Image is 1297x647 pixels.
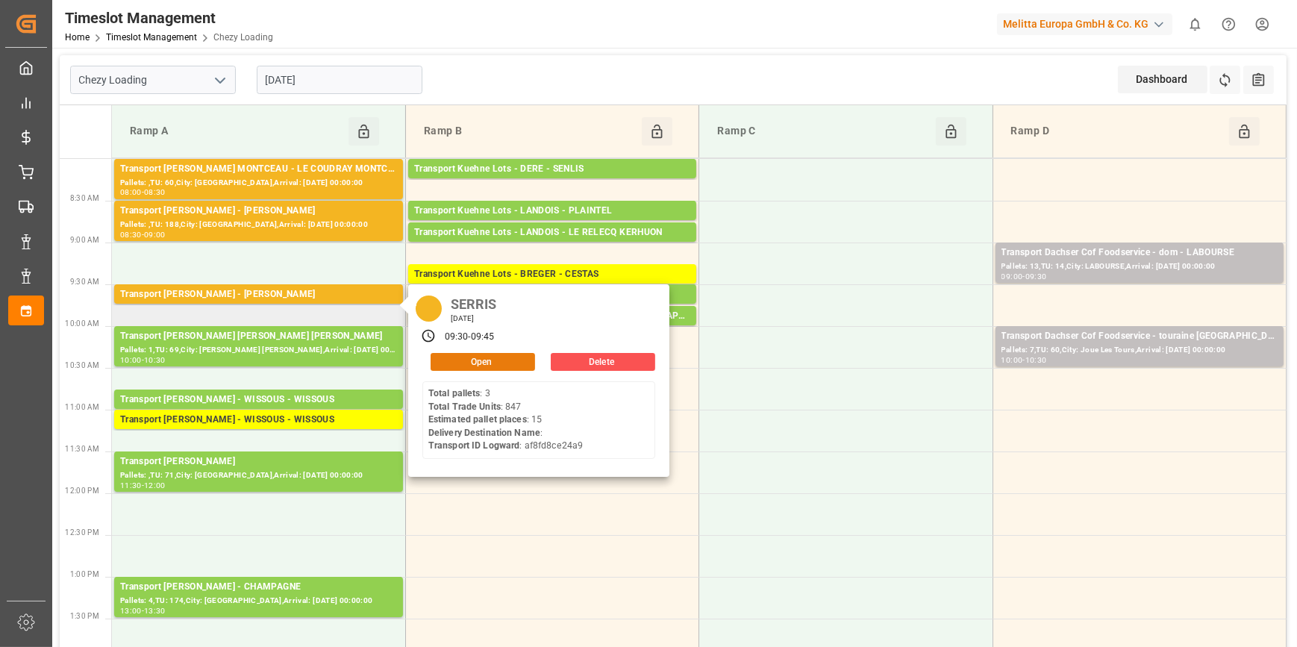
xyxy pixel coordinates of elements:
div: Pallets: 10,TU: ,City: WISSOUS,Arrival: [DATE] 00:00:00 [120,428,397,440]
div: Pallets: ,TU: 188,City: [GEOGRAPHIC_DATA],Arrival: [DATE] 00:00:00 [120,219,397,231]
div: 10:30 [1025,357,1047,363]
div: 12:00 [144,482,166,489]
div: Transport Kuehne Lots - LANDOIS - PLAINTEL [414,204,690,219]
div: Pallets: 13,TU: 14,City: LABOURSE,Arrival: [DATE] 00:00:00 [1001,260,1278,273]
div: 09:30 [1025,273,1047,280]
span: 11:30 AM [65,445,99,453]
div: Transport Kuehne Lots - DERE - SENLIS [414,162,690,177]
div: 10:30 [144,357,166,363]
div: Transport [PERSON_NAME] - WISSOUS - WISSOUS [120,413,397,428]
div: 11:30 [120,482,142,489]
div: Pallets: ,TU: 60,City: [GEOGRAPHIC_DATA],Arrival: [DATE] 00:00:00 [120,177,397,190]
div: Pallets: 4,TU: 174,City: [GEOGRAPHIC_DATA],Arrival: [DATE] 00:00:00 [120,595,397,607]
div: Pallets: 7,TU: 60,City: Joue Les Tours,Arrival: [DATE] 00:00:00 [1001,344,1278,357]
div: Transport Dachser Cof Foodservice - touraine [GEOGRAPHIC_DATA] - Joue Les Tours [1001,329,1278,344]
div: [DATE] [446,313,502,324]
div: - [1022,273,1025,280]
button: Open [431,353,535,371]
div: Pallets: ,TU: 154,City: LE RELECQ KERHUON,Arrival: [DATE] 00:00:00 [414,240,690,253]
div: Timeslot Management [65,7,273,29]
div: Dashboard [1118,66,1207,93]
span: 10:00 AM [65,319,99,328]
div: Ramp D [1005,117,1229,146]
b: Total pallets [428,388,481,398]
div: Transport [PERSON_NAME] [120,454,397,469]
button: open menu [208,69,231,92]
div: 10:00 [1001,357,1023,363]
div: Transport [PERSON_NAME] - CHAMPAGNE [120,580,397,595]
div: - [142,482,144,489]
div: 10:00 [120,357,142,363]
button: Help Center [1212,7,1246,41]
div: Pallets: ,TU: 71,City: [GEOGRAPHIC_DATA],Arrival: [DATE] 00:00:00 [120,469,397,482]
a: Timeslot Management [106,32,197,43]
div: Ramp B [418,117,642,146]
div: Ramp A [124,117,349,146]
div: Ramp C [711,117,935,146]
div: 09:30 [445,331,469,344]
button: Delete [551,353,655,371]
span: 12:00 PM [65,487,99,495]
span: 11:00 AM [65,403,99,411]
div: Transport [PERSON_NAME] MONTCEAU - LE COUDRAY MONTCEAU [120,162,397,177]
div: 08:00 [120,189,142,196]
div: 09:00 [144,231,166,238]
div: - [142,607,144,614]
span: 9:00 AM [70,236,99,244]
div: Transport Kuehne Lots - LANDOIS - LE RELECQ KERHUON [414,225,690,240]
div: - [142,231,144,238]
span: 10:30 AM [65,361,99,369]
div: 13:30 [144,607,166,614]
div: Pallets: 1,TU: 69,City: [PERSON_NAME] [PERSON_NAME],Arrival: [DATE] 00:00:00 [120,344,397,357]
span: 12:30 PM [65,528,99,537]
div: Transport [PERSON_NAME] - [PERSON_NAME] [120,287,397,302]
div: Transport [PERSON_NAME] [PERSON_NAME] [PERSON_NAME] [120,329,397,344]
div: 09:45 [471,331,495,344]
div: Pallets: 6,TU: 342,City: PLAINTEL,Arrival: [DATE] 00:00:00 [414,219,690,231]
div: - [142,357,144,363]
div: 09:00 [1001,273,1023,280]
span: 9:30 AM [70,278,99,286]
b: Total Trade Units [428,401,501,412]
div: Melitta Europa GmbH & Co. KG [997,13,1172,35]
span: 8:30 AM [70,194,99,202]
div: Pallets: 3,TU: 847,City: [GEOGRAPHIC_DATA],Arrival: [DATE] 00:00:00 [120,302,397,315]
div: Transport Dachser Cof Foodservice - dom - LABOURSE [1001,246,1278,260]
b: Transport ID Logward [428,440,520,451]
div: 08:30 [120,231,142,238]
b: Delivery Destination Name [428,428,540,438]
div: Transport [PERSON_NAME] - [PERSON_NAME] [120,204,397,219]
div: SERRIS [446,292,502,313]
div: Pallets: 3,TU: 311,City: [GEOGRAPHIC_DATA],Arrival: [DATE] 00:00:00 [414,282,690,295]
div: - [468,331,470,344]
div: Transport Kuehne Lots - BREGER - CESTAS [414,267,690,282]
input: DD-MM-YYYY [257,66,422,94]
div: - [142,189,144,196]
a: Home [65,32,90,43]
div: - [1022,357,1025,363]
div: 08:30 [144,189,166,196]
button: show 0 new notifications [1178,7,1212,41]
span: 1:30 PM [70,612,99,620]
input: Type to search/select [70,66,236,94]
b: Estimated pallet places [428,414,527,425]
div: Pallets: ,TU: 1061,City: [GEOGRAPHIC_DATA],Arrival: [DATE] 00:00:00 [414,177,690,190]
span: 1:00 PM [70,570,99,578]
div: Transport [PERSON_NAME] - WISSOUS - WISSOUS [120,393,397,407]
div: : 3 : 847 : 15 : : af8fd8ce24a9 [428,387,583,453]
div: Pallets: 20,TU: 562,City: WISSOUS,Arrival: [DATE] 00:00:00 [120,407,397,420]
div: 13:00 [120,607,142,614]
button: Melitta Europa GmbH & Co. KG [997,10,1178,38]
